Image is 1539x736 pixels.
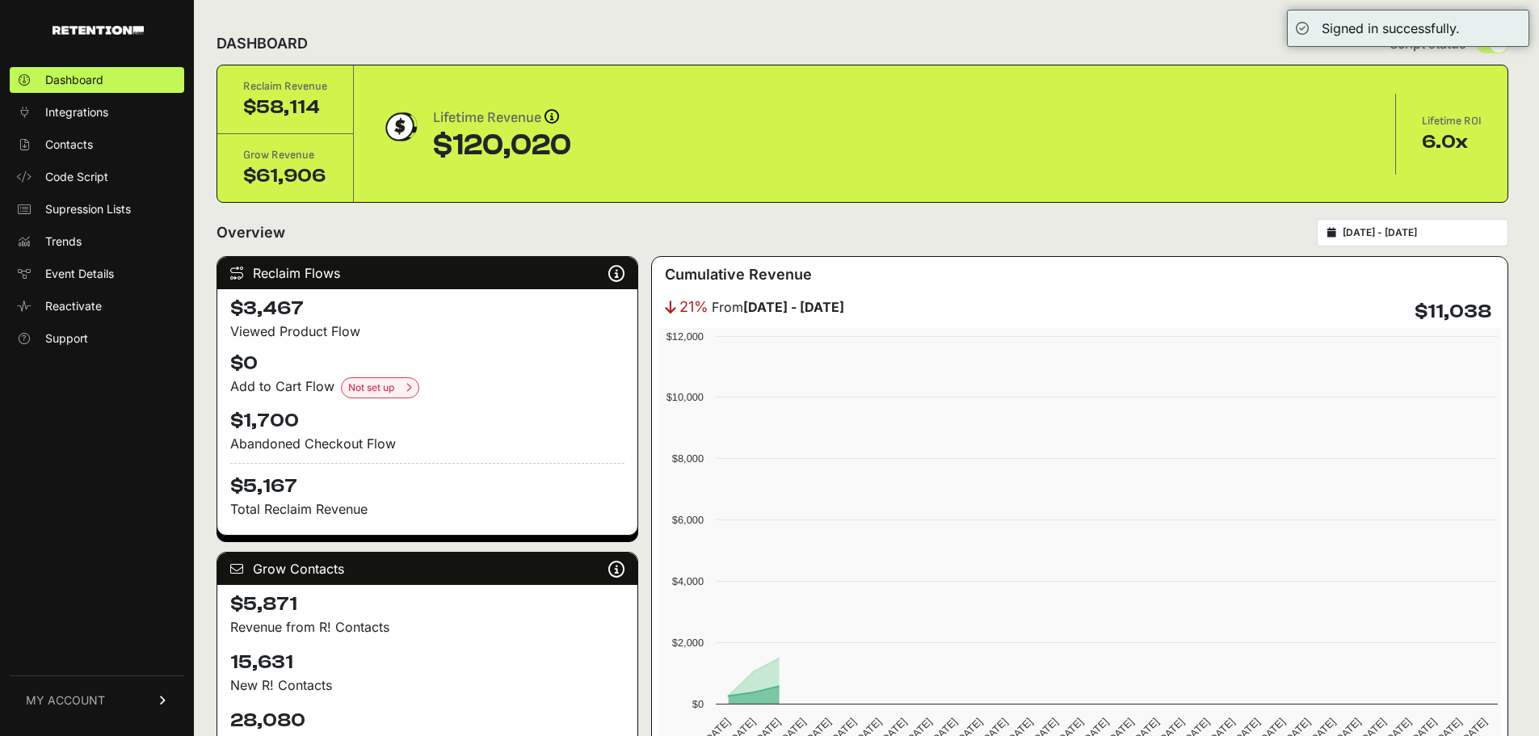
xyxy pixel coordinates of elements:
text: $8,000 [672,452,704,465]
a: Dashboard [10,67,184,93]
div: Grow Contacts [217,553,637,585]
div: Abandoned Checkout Flow [230,434,624,453]
span: Trends [45,233,82,250]
span: MY ACCOUNT [26,692,105,709]
a: Reactivate [10,293,184,319]
a: Trends [10,229,184,254]
div: Lifetime Revenue [433,107,571,129]
h2: DASHBOARD [217,32,308,55]
img: dollar-coin-05c43ed7efb7bc0c12610022525b4bbbb207c7efeef5aecc26f025e68dcafac9.png [380,107,420,147]
span: Support [45,330,88,347]
h4: $3,467 [230,296,624,322]
span: Code Script [45,169,108,185]
div: Lifetime ROI [1422,113,1482,129]
a: Event Details [10,261,184,287]
h4: $0 [230,351,624,376]
text: $0 [692,698,704,710]
h4: $5,871 [230,591,624,617]
h4: $5,167 [230,463,624,499]
h4: 28,080 [230,708,624,734]
a: Support [10,326,184,351]
text: $6,000 [672,514,704,526]
span: Event Details [45,266,114,282]
span: Contacts [45,137,93,153]
a: MY ACCOUNT [10,675,184,725]
p: New R! Contacts [230,675,624,695]
h4: 15,631 [230,650,624,675]
div: 6.0x [1422,129,1482,155]
div: $61,906 [243,163,327,189]
span: 21% [679,296,709,318]
text: $12,000 [666,330,704,343]
h2: Overview [217,221,285,244]
a: Supression Lists [10,196,184,222]
span: Reactivate [45,298,102,314]
span: Integrations [45,104,108,120]
div: $58,114 [243,95,327,120]
span: Supression Lists [45,201,131,217]
a: Code Script [10,164,184,190]
h4: $1,700 [230,408,624,434]
img: Retention.com [53,26,144,35]
h3: Cumulative Revenue [665,263,812,286]
div: Signed in successfully. [1322,19,1460,38]
span: From [712,297,844,317]
strong: [DATE] - [DATE] [743,299,844,315]
a: Integrations [10,99,184,125]
div: Viewed Product Flow [230,322,624,341]
p: Revenue from R! Contacts [230,617,624,637]
text: $10,000 [666,391,704,403]
div: $120,020 [433,129,571,162]
a: Contacts [10,132,184,158]
span: Dashboard [45,72,103,88]
div: Grow Revenue [243,147,327,163]
text: $4,000 [672,575,704,587]
p: Total Reclaim Revenue [230,499,624,519]
text: $2,000 [672,637,704,649]
div: Reclaim Revenue [243,78,327,95]
div: Add to Cart Flow [230,376,624,398]
div: Reclaim Flows [217,257,637,289]
h4: $11,038 [1415,299,1491,325]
